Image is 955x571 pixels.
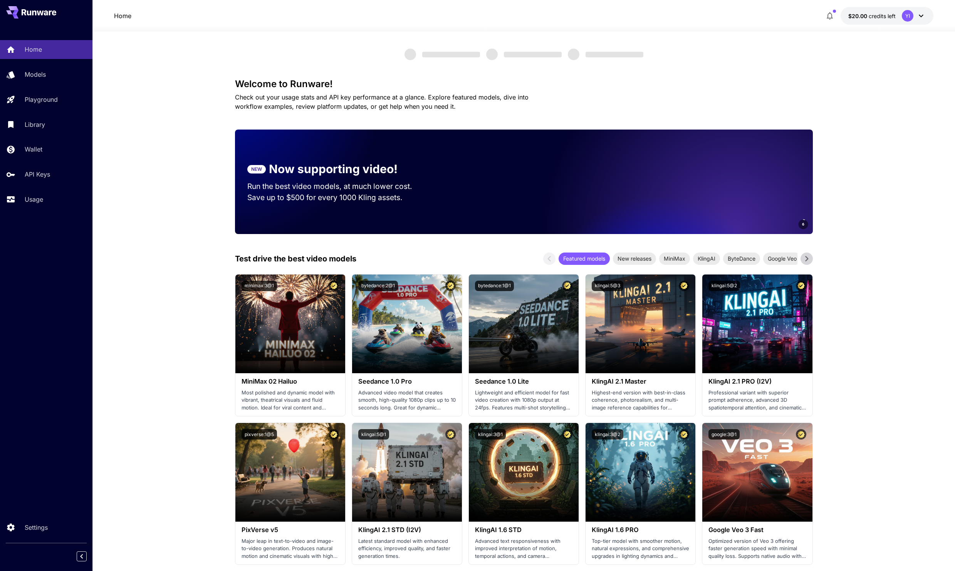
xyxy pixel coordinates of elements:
[25,170,50,179] p: API Keys
[708,281,740,291] button: klingai:5@2
[848,12,896,20] div: $20.00
[242,281,277,291] button: minimax:3@1
[592,389,689,412] p: Highest-end version with best-in-class coherence, photorealism, and multi-image reference capabil...
[475,281,514,291] button: bytedance:1@1
[251,166,262,173] p: NEW
[592,429,623,440] button: klingai:3@2
[723,254,760,263] span: ByteDance
[82,549,92,563] div: Collapse sidebar
[708,389,806,412] p: Professional variant with superior prompt adherence, advanced 3D spatiotemporal attention, and ci...
[702,423,812,522] img: alt
[358,378,456,385] h3: Seedance 1.0 Pro
[475,429,506,440] button: klingai:3@1
[235,253,356,264] p: Test drive the best video models
[693,254,720,263] span: KlingAI
[114,11,131,20] a: Home
[592,537,689,560] p: Top-tier model with smoother motion, natural expressions, and comprehensive upgrades in lighting ...
[329,429,339,440] button: Certified Model – Vetted for best performance and includes a commercial license.
[659,253,690,265] div: MiniMax
[25,45,42,54] p: Home
[708,526,806,534] h3: Google Veo 3 Fast
[352,423,462,522] img: alt
[235,423,345,522] img: alt
[358,526,456,534] h3: KlingAI 2.1 STD (I2V)
[475,389,572,412] p: Lightweight and efficient model for fast video creation with 1080p output at 24fps. Features mult...
[445,281,456,291] button: Certified Model – Vetted for best performance and includes a commercial license.
[841,7,933,25] button: $20.00YI
[242,429,277,440] button: pixverse:1@5
[242,378,339,385] h3: MiniMax 02 Hailuo
[708,378,806,385] h3: KlingAI 2.1 PRO (I2V)
[902,10,913,22] div: YI
[702,275,812,373] img: alt
[358,537,456,560] p: Latest standard model with enhanced efficiency, improved quality, and faster generation times.
[796,281,806,291] button: Certified Model – Vetted for best performance and includes a commercial license.
[25,145,42,154] p: Wallet
[802,221,804,227] span: 6
[445,429,456,440] button: Certified Model – Vetted for best performance and includes a commercial license.
[247,192,427,203] p: Save up to $500 for every 1000 Kling assets.
[25,95,58,104] p: Playground
[592,526,689,534] h3: KlingAI 1.6 PRO
[25,120,45,129] p: Library
[25,70,46,79] p: Models
[869,13,896,19] span: credits left
[242,526,339,534] h3: PixVerse v5
[763,254,801,263] span: Google Veo
[358,281,398,291] button: bytedance:2@1
[562,281,572,291] button: Certified Model – Vetted for best performance and includes a commercial license.
[235,275,345,373] img: alt
[796,429,806,440] button: Certified Model – Vetted for best performance and includes a commercial license.
[352,275,462,373] img: alt
[848,13,869,19] span: $20.00
[235,93,529,110] span: Check out your usage stats and API key performance at a glance. Explore featured models, dive int...
[358,429,389,440] button: klingai:5@1
[269,160,398,178] p: Now supporting video!
[358,389,456,412] p: Advanced video model that creates smooth, high-quality 1080p clips up to 10 seconds long. Great f...
[25,195,43,204] p: Usage
[586,423,695,522] img: alt
[723,253,760,265] div: ByteDance
[329,281,339,291] button: Certified Model – Vetted for best performance and includes a commercial license.
[242,389,339,412] p: Most polished and dynamic model with vibrant, theatrical visuals and fluid motion. Ideal for vira...
[242,537,339,560] p: Major leap in text-to-video and image-to-video generation. Produces natural motion and cinematic ...
[475,378,572,385] h3: Seedance 1.0 Lite
[469,275,579,373] img: alt
[693,253,720,265] div: KlingAI
[559,254,610,263] span: Featured models
[562,429,572,440] button: Certified Model – Vetted for best performance and includes a commercial license.
[586,275,695,373] img: alt
[114,11,131,20] nav: breadcrumb
[592,281,623,291] button: klingai:5@3
[679,429,689,440] button: Certified Model – Vetted for best performance and includes a commercial license.
[613,253,656,265] div: New releases
[77,551,87,561] button: Collapse sidebar
[708,537,806,560] p: Optimized version of Veo 3 offering faster generation speed with minimal quality loss. Supports n...
[247,181,427,192] p: Run the best video models, at much lower cost.
[235,79,813,89] h3: Welcome to Runware!
[708,429,740,440] button: google:3@1
[659,254,690,263] span: MiniMax
[679,281,689,291] button: Certified Model – Vetted for best performance and includes a commercial license.
[559,253,610,265] div: Featured models
[25,523,48,532] p: Settings
[475,526,572,534] h3: KlingAI 1.6 STD
[475,537,572,560] p: Advanced text responsiveness with improved interpretation of motion, temporal actions, and camera...
[763,253,801,265] div: Google Veo
[613,254,656,263] span: New releases
[592,378,689,385] h3: KlingAI 2.1 Master
[469,423,579,522] img: alt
